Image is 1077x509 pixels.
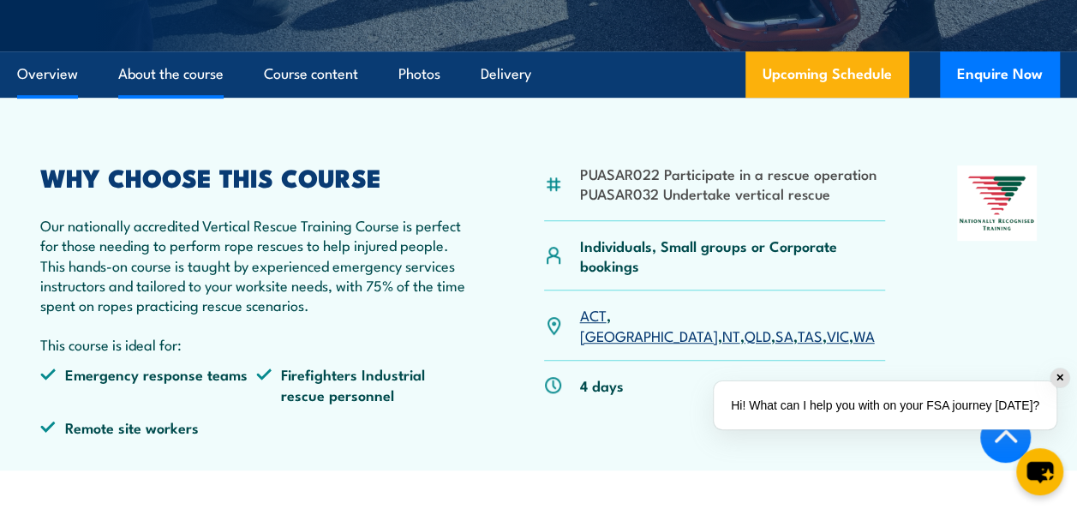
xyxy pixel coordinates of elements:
a: TAS [797,325,822,345]
a: QLD [744,325,770,345]
p: 4 days [579,375,623,395]
a: Delivery [481,51,531,97]
a: NT [721,325,739,345]
a: SA [775,325,793,345]
a: VIC [826,325,848,345]
a: Course content [264,51,358,97]
p: , , , , , , , [579,305,884,345]
a: WA [853,325,874,345]
div: Hi! What can I help you with on your FSA journey [DATE]? [714,381,1056,429]
img: Nationally Recognised Training logo. [957,165,1037,241]
li: PUASAR032 Undertake vertical rescue [579,183,876,203]
div: ✕ [1050,368,1069,387]
p: Our nationally accredited Vertical Rescue Training Course is perfect for those needing to perform... [40,215,472,315]
li: Firefighters Industrial rescue personnel [256,364,472,404]
h2: WHY CHOOSE THIS COURSE [40,165,472,188]
p: This course is ideal for: [40,334,472,354]
a: Upcoming Schedule [745,51,909,98]
li: PUASAR022 Participate in a rescue operation [579,164,876,183]
button: Enquire Now [940,51,1060,98]
a: Overview [17,51,78,97]
a: [GEOGRAPHIC_DATA] [579,325,717,345]
a: ACT [579,304,606,325]
p: Individuals, Small groups or Corporate bookings [579,236,884,276]
a: About the course [118,51,224,97]
li: Emergency response teams [40,364,256,404]
button: chat-button [1016,448,1063,495]
li: Remote site workers [40,417,256,437]
a: Photos [398,51,440,97]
